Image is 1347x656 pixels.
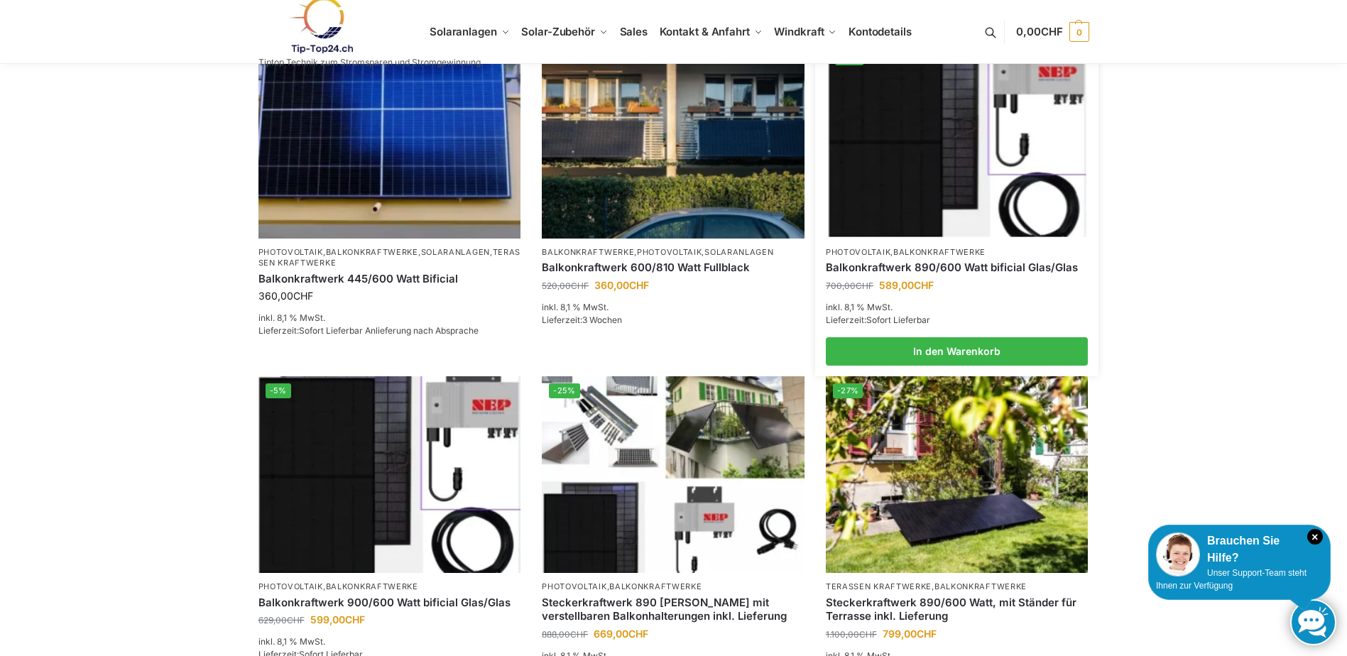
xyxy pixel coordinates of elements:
span: Solaranlagen [430,25,497,38]
span: Solar-Zubehör [521,25,595,38]
p: inkl. 8,1 % MwSt. [258,635,521,648]
a: In den Warenkorb legen: „Balkonkraftwerk 890/600 Watt bificial Glas/Glas“ [826,337,1089,366]
a: Solaranlagen [704,247,773,257]
span: CHF [628,628,648,640]
a: Photovoltaik [258,581,323,591]
a: Solaranlagen [421,247,490,257]
bdi: 360,00 [594,279,649,291]
img: Bificiales Hochleistungsmodul [828,43,1086,236]
p: Tiptop Technik zum Stromsparen und Stromgewinnung [258,58,481,67]
span: 0 [1069,22,1089,42]
bdi: 888,00 [542,629,588,640]
p: inkl. 8,1 % MwSt. [258,312,521,324]
a: Terassen Kraftwerke [826,581,932,591]
a: -31%2 Balkonkraftwerke [542,42,805,239]
span: CHF [1041,25,1063,38]
bdi: 589,00 [879,279,934,291]
a: Steckerkraftwerk 890 Watt mit verstellbaren Balkonhalterungen inkl. Lieferung [542,596,805,623]
a: Balkonkraftwerk 445/600 Watt Bificial [258,272,521,286]
p: , [258,581,521,592]
bdi: 360,00 [258,290,313,302]
bdi: 599,00 [310,613,365,625]
a: Photovoltaik [637,247,702,257]
a: Balkonkraftwerke [326,581,418,591]
span: CHF [345,613,365,625]
bdi: 700,00 [826,280,873,291]
bdi: 1.100,00 [826,629,877,640]
span: CHF [917,628,937,640]
span: CHF [293,290,313,302]
a: Balkonkraftwerk 600/810 Watt Fullblack [542,261,805,275]
span: Lieferzeit: [258,325,479,336]
a: Balkonkraftwerke [609,581,702,591]
span: Sofort Lieferbar [866,315,930,325]
a: 0,00CHF 0 [1016,11,1089,53]
a: -16%Bificiales Hochleistungsmodul [828,43,1086,236]
i: Schließen [1307,529,1323,545]
span: Kontodetails [849,25,912,38]
bdi: 629,00 [258,615,305,625]
a: -27%Steckerkraftwerk 890/600 Watt, mit Ständer für Terrasse inkl. Lieferung [826,376,1089,573]
span: Sofort Lieferbar Anlieferung nach Absprache [299,325,479,336]
a: Photovoltaik [258,247,323,257]
span: CHF [859,629,877,640]
a: Photovoltaik [542,581,606,591]
div: Brauchen Sie Hilfe? [1156,532,1323,567]
a: Balkonkraftwerke [542,247,634,257]
p: , [826,247,1089,258]
span: CHF [856,280,873,291]
a: -5%Bificiales Hochleistungsmodul [258,376,521,573]
bdi: 520,00 [542,280,589,291]
span: CHF [287,615,305,625]
img: Steckerkraftwerk 890/600 Watt, mit Ständer für Terrasse inkl. Lieferung [826,376,1089,573]
p: inkl. 8,1 % MwSt. [542,301,805,314]
bdi: 799,00 [883,628,937,640]
img: Solaranlage für den kleinen Balkon [258,42,521,239]
span: CHF [571,280,589,291]
p: , , [542,247,805,258]
p: , [826,581,1089,592]
p: , , , [258,247,521,269]
bdi: 669,00 [594,628,648,640]
span: 0,00 [1016,25,1062,38]
a: Balkonkraftwerk 890/600 Watt bificial Glas/Glas [826,261,1089,275]
img: 2 Balkonkraftwerke [542,42,805,239]
span: CHF [914,279,934,291]
img: Bificiales Hochleistungsmodul [258,376,521,573]
span: CHF [629,279,649,291]
a: -25%860 Watt Komplett mit Balkonhalterung [542,376,805,573]
span: Unser Support-Team steht Ihnen zur Verfügung [1156,568,1307,591]
span: Kontakt & Anfahrt [660,25,750,38]
a: Balkonkraftwerke [934,581,1027,591]
p: inkl. 8,1 % MwSt. [826,301,1089,314]
span: CHF [570,629,588,640]
span: Lieferzeit: [542,315,622,325]
a: Steckerkraftwerk 890/600 Watt, mit Ständer für Terrasse inkl. Lieferung [826,596,1089,623]
span: 3 Wochen [582,315,622,325]
img: Customer service [1156,532,1200,576]
a: Terassen Kraftwerke [258,247,521,268]
a: Balkonkraftwerke [893,247,986,257]
span: Windkraft [774,25,824,38]
span: Lieferzeit: [826,315,930,325]
img: 860 Watt Komplett mit Balkonhalterung [542,376,805,573]
p: , [542,581,805,592]
a: Photovoltaik [826,247,890,257]
a: Balkonkraftwerke [326,247,418,257]
a: Balkonkraftwerk 900/600 Watt bificial Glas/Glas [258,596,521,610]
span: Sales [620,25,648,38]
